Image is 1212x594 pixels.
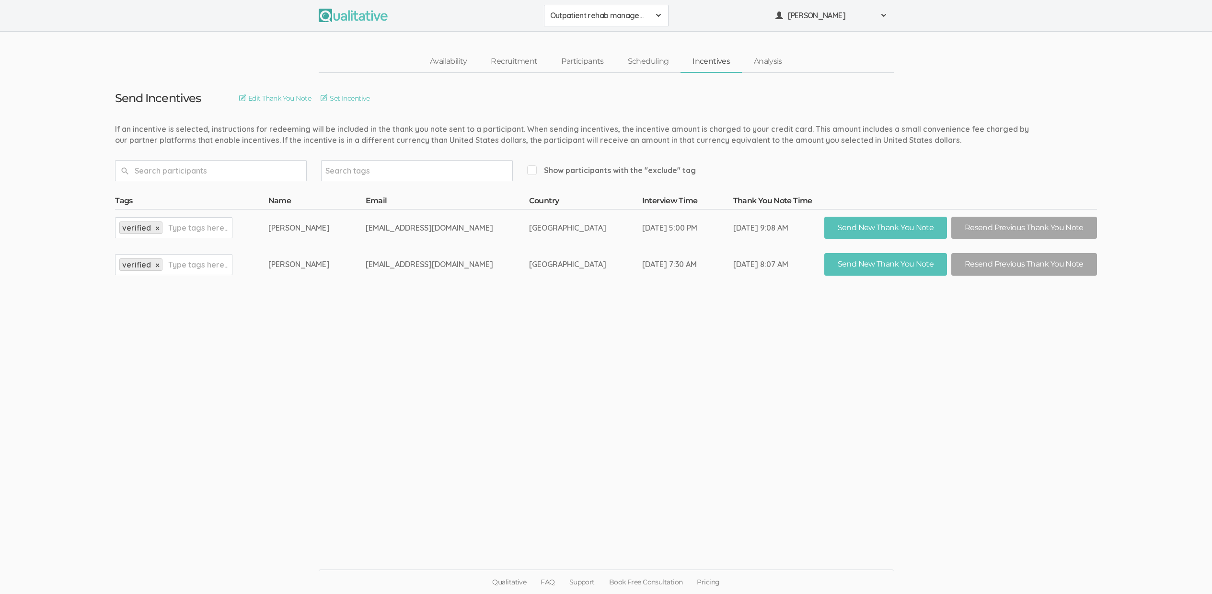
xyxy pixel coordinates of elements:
a: Support [562,570,602,594]
td: [DATE] 5:00 PM [642,209,733,246]
a: Participants [549,51,615,72]
a: Availability [418,51,479,72]
input: Search tags [325,164,385,177]
th: Thank You Note Time [733,196,824,209]
img: Qualitative [319,9,388,22]
span: [PERSON_NAME] [788,10,874,21]
button: Resend Previous Thank You Note [951,217,1097,239]
iframe: Chat Widget [1164,548,1212,594]
button: Send New Thank You Note [824,217,947,239]
span: verified [122,223,151,233]
h3: Send Incentives [115,92,201,105]
a: Recruitment [479,51,549,72]
th: Email [366,196,529,209]
td: [DATE] 7:30 AM [642,246,733,283]
a: FAQ [533,570,562,594]
span: Outpatient rehab management of no shows and cancellations [550,10,650,21]
input: Type tags here... [168,221,228,234]
button: Resend Previous Thank You Note [951,253,1097,276]
input: Type tags here... [168,258,228,271]
th: Tags [115,196,268,209]
button: Send New Thank You Note [824,253,947,276]
td: [EMAIL_ADDRESS][DOMAIN_NAME] [366,209,529,246]
a: × [155,261,160,269]
div: If an incentive is selected, instructions for redeeming will be included in the thank you note se... [115,124,1041,146]
a: Pricing [690,570,727,594]
td: [GEOGRAPHIC_DATA] [529,246,642,283]
td: [PERSON_NAME] [268,209,366,246]
th: Name [268,196,366,209]
a: Scheduling [616,51,681,72]
td: [GEOGRAPHIC_DATA] [529,209,642,246]
button: Outpatient rehab management of no shows and cancellations [544,5,669,26]
div: [DATE] 9:08 AM [733,222,788,233]
span: Show participants with the "exclude" tag [527,165,696,176]
a: Book Free Consultation [602,570,690,594]
td: [PERSON_NAME] [268,246,366,283]
div: [DATE] 8:07 AM [733,259,788,270]
a: Incentives [681,51,742,72]
a: × [155,224,160,233]
a: Edit Thank You Note [239,93,311,104]
th: Interview Time [642,196,733,209]
a: Analysis [742,51,794,72]
td: [EMAIL_ADDRESS][DOMAIN_NAME] [366,246,529,283]
button: [PERSON_NAME] [769,5,894,26]
a: Set Incentive [321,93,370,104]
a: Qualitative [485,570,533,594]
span: verified [122,260,151,269]
input: Search participants [115,160,307,181]
th: Country [529,196,642,209]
